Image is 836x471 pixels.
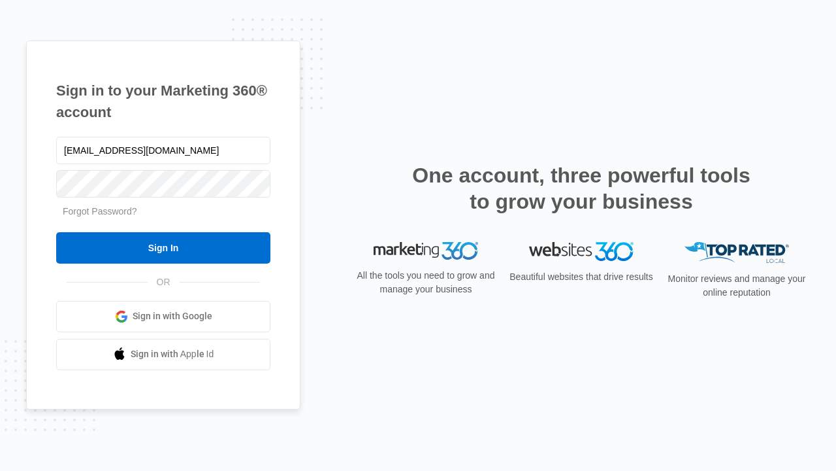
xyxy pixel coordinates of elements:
[133,309,212,323] span: Sign in with Google
[353,269,499,296] p: All the tools you need to grow and manage your business
[56,80,270,123] h1: Sign in to your Marketing 360® account
[684,242,789,264] img: Top Rated Local
[56,301,270,332] a: Sign in with Google
[63,206,137,217] a: Forgot Password?
[56,137,270,164] input: Email
[148,275,180,289] span: OR
[408,162,754,215] h2: One account, three powerful tools to grow your business
[56,339,270,370] a: Sign in with Apple Id
[56,232,270,264] input: Sign In
[374,242,478,260] img: Marketing 360
[664,272,810,300] p: Monitor reviews and manage your online reputation
[508,270,654,284] p: Beautiful websites that drive results
[529,242,634,261] img: Websites 360
[131,347,214,361] span: Sign in with Apple Id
